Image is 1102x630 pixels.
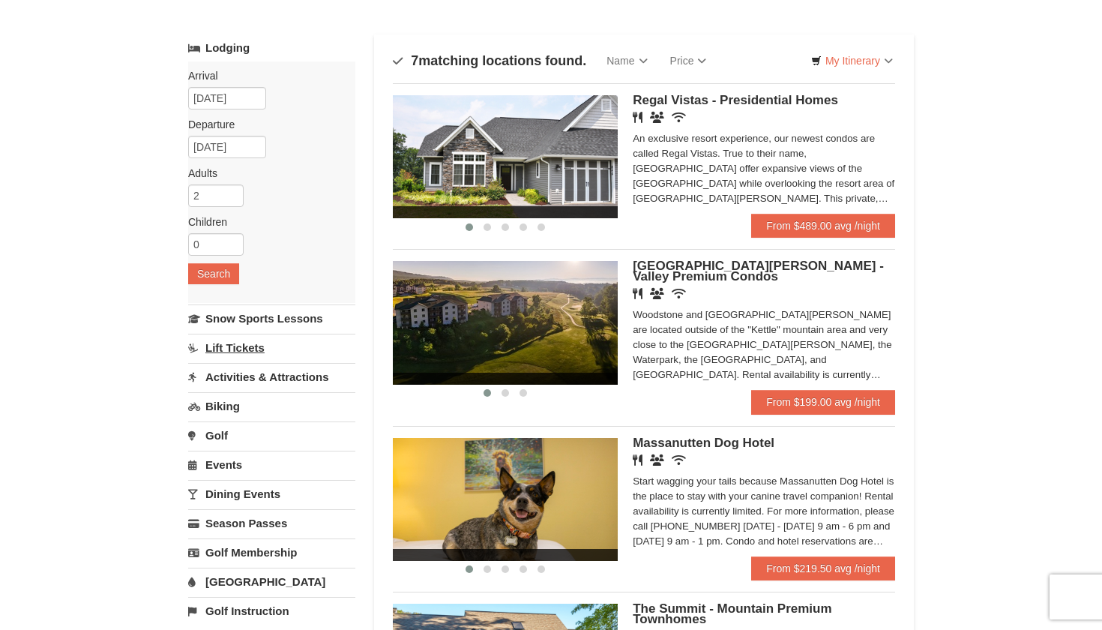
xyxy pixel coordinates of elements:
label: Children [188,214,344,229]
a: Golf Instruction [188,597,355,625]
button: Search [188,263,239,284]
h4: matching locations found. [393,53,586,68]
i: Banquet Facilities [650,112,664,123]
a: Dining Events [188,480,355,508]
a: Events [188,451,355,478]
a: [GEOGRAPHIC_DATA] [188,568,355,595]
span: [GEOGRAPHIC_DATA][PERSON_NAME] - Valley Premium Condos [633,259,884,283]
a: Lodging [188,34,355,61]
a: Season Passes [188,509,355,537]
i: Restaurant [633,288,642,299]
a: Activities & Attractions [188,363,355,391]
span: 7 [411,53,418,68]
span: The Summit - Mountain Premium Townhomes [633,601,831,626]
i: Wireless Internet (free) [672,112,686,123]
i: Wireless Internet (free) [672,454,686,466]
a: Name [595,46,658,76]
div: An exclusive resort experience, our newest condos are called Regal Vistas. True to their name, [G... [633,131,895,206]
i: Wireless Internet (free) [672,288,686,299]
span: Regal Vistas - Presidential Homes [633,93,838,107]
label: Arrival [188,68,344,83]
a: Lift Tickets [188,334,355,361]
label: Departure [188,117,344,132]
a: From $199.00 avg /night [751,390,895,414]
i: Restaurant [633,112,642,123]
a: From $219.50 avg /night [751,556,895,580]
span: Massanutten Dog Hotel [633,436,774,450]
div: Start wagging your tails because Massanutten Dog Hotel is the place to stay with your canine trav... [633,474,895,549]
a: Golf [188,421,355,449]
div: Woodstone and [GEOGRAPHIC_DATA][PERSON_NAME] are located outside of the "Kettle" mountain area an... [633,307,895,382]
label: Adults [188,166,344,181]
a: Snow Sports Lessons [188,304,355,332]
i: Banquet Facilities [650,454,664,466]
a: Price [659,46,718,76]
i: Restaurant [633,454,642,466]
a: My Itinerary [801,49,903,72]
a: From $489.00 avg /night [751,214,895,238]
a: Biking [188,392,355,420]
i: Banquet Facilities [650,288,664,299]
a: Golf Membership [188,538,355,566]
